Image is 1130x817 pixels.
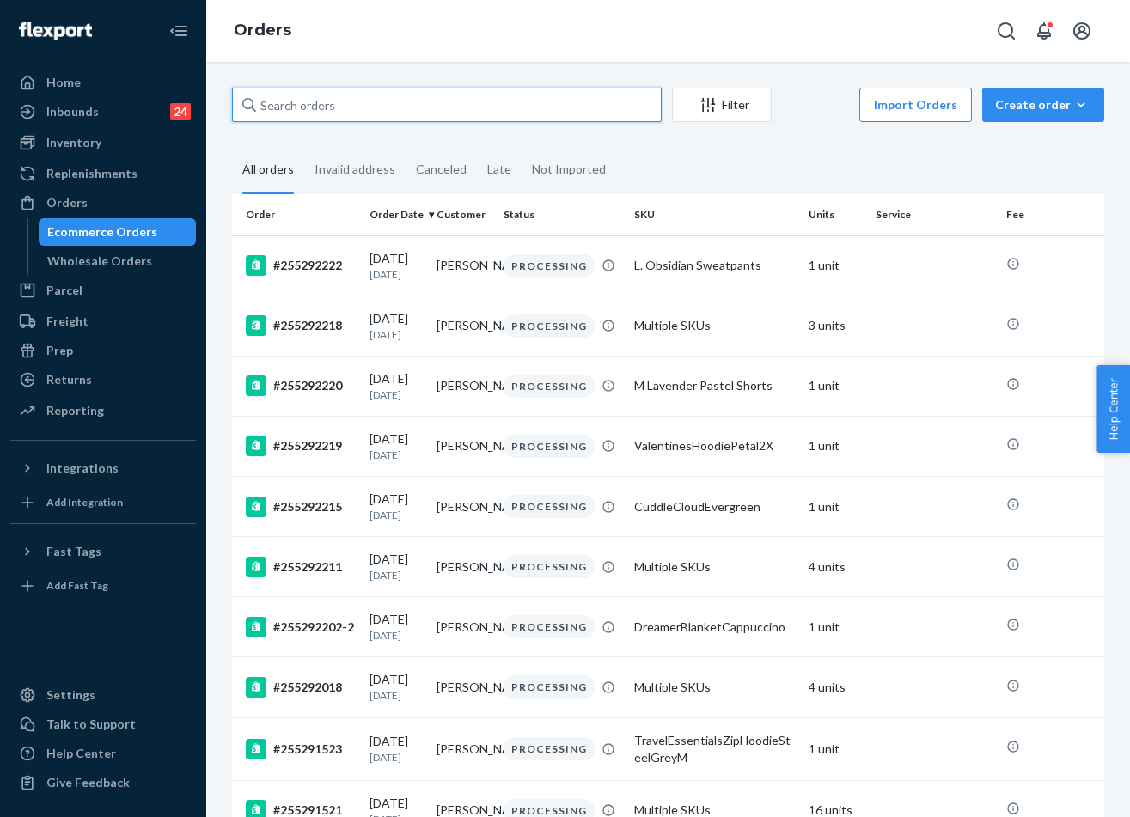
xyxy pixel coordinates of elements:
a: Inbounds24 [10,98,196,125]
button: Open Search Box [989,14,1023,48]
div: Canceled [416,147,467,192]
div: Freight [46,313,89,330]
a: Add Fast Tag [10,572,196,600]
td: Multiple SKUs [627,296,802,356]
button: Integrations [10,454,196,482]
div: Wholesale Orders [47,253,152,270]
div: Orders [46,194,88,211]
th: Service [869,194,999,235]
a: Talk to Support [10,710,196,738]
button: Open notifications [1027,14,1061,48]
a: Replenishments [10,160,196,187]
div: #255292215 [246,497,356,517]
p: [DATE] [370,568,423,582]
div: PROCESSING [504,375,595,398]
a: Reporting [10,397,196,424]
div: Inbounds [46,103,99,120]
div: [DATE] [370,671,423,703]
div: #255292202-2 [246,617,356,637]
p: [DATE] [370,688,423,703]
div: [DATE] [370,250,423,282]
input: Search orders [232,88,662,122]
button: Open account menu [1065,14,1099,48]
div: Inventory [46,134,101,151]
div: All orders [242,147,294,194]
div: 24 [170,103,191,120]
p: [DATE] [370,387,423,402]
div: Returns [46,371,92,388]
div: Invalid address [315,147,395,192]
td: [PERSON_NAME] [430,416,497,476]
div: Add Integration [46,495,123,509]
div: L. Obsidian Sweatpants [634,257,795,274]
td: [PERSON_NAME] [430,296,497,356]
td: [PERSON_NAME] [430,597,497,657]
td: Multiple SKUs [627,537,802,597]
div: #255292218 [246,315,356,336]
div: Customer [437,207,490,222]
p: [DATE] [370,267,423,282]
p: [DATE] [370,750,423,765]
div: Replenishments [46,165,137,182]
td: 1 unit [802,235,869,296]
div: [DATE] [370,310,423,342]
div: Help Center [46,745,116,762]
div: [DATE] [370,370,423,402]
a: Add Integration [10,489,196,516]
div: Talk to Support [46,716,136,733]
a: Home [10,69,196,96]
a: Inventory [10,129,196,156]
td: 1 unit [802,356,869,416]
td: [PERSON_NAME] [430,717,497,780]
img: Flexport logo [19,22,92,40]
a: Returns [10,366,196,393]
div: #255292219 [246,436,356,456]
p: [DATE] [370,628,423,643]
button: Create order [982,88,1104,122]
td: Multiple SKUs [627,657,802,717]
th: Fee [999,194,1104,235]
div: Settings [46,686,95,704]
a: Parcel [10,277,196,304]
ol: breadcrumbs [220,6,305,56]
button: Fast Tags [10,538,196,565]
a: Help Center [10,740,196,767]
a: Orders [10,189,196,216]
th: Order Date [363,194,430,235]
a: Ecommerce Orders [39,218,197,246]
td: [PERSON_NAME] [430,537,497,597]
div: [DATE] [370,491,423,522]
div: Ecommerce Orders [47,223,157,241]
td: 1 unit [802,717,869,780]
p: [DATE] [370,327,423,342]
div: #255292220 [246,375,356,396]
a: Freight [10,308,196,335]
td: 1 unit [802,597,869,657]
td: 3 units [802,296,869,356]
div: TravelEssentialsZipHoodieSteelGreyM [634,732,795,766]
a: Orders [234,21,291,40]
div: DreamerBlanketCappuccino [634,619,795,636]
div: M Lavender Pastel Shorts [634,377,795,394]
a: Settings [10,681,196,709]
td: [PERSON_NAME] [430,235,497,296]
td: 4 units [802,537,869,597]
div: CuddleCloudEvergreen [634,498,795,515]
div: PROCESSING [504,737,595,760]
td: [PERSON_NAME] [430,477,497,537]
button: Filter [672,88,772,122]
div: Prep [46,342,73,359]
div: Late [487,147,511,192]
div: Reporting [46,402,104,419]
div: PROCESSING [504,495,595,518]
td: 1 unit [802,477,869,537]
span: Help Center [1096,365,1130,453]
th: Units [802,194,869,235]
div: #255291523 [246,739,356,759]
div: PROCESSING [504,254,595,277]
td: [PERSON_NAME] [430,356,497,416]
div: [DATE] [370,733,423,765]
p: [DATE] [370,508,423,522]
div: Give Feedback [46,774,130,791]
div: PROCESSING [504,435,595,458]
